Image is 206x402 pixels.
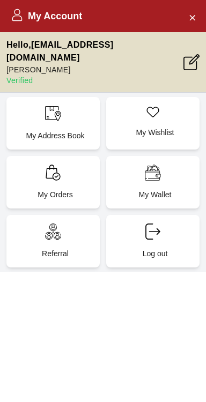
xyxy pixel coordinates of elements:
p: Verified [6,75,183,86]
p: My Wallet [115,189,195,200]
button: Close Account [183,9,201,26]
p: My Wishlist [115,127,195,138]
p: My Orders [15,189,95,200]
p: Log out [115,248,195,259]
h2: My Account [11,9,82,24]
p: Referral [15,248,95,259]
p: Hello , [EMAIL_ADDRESS][DOMAIN_NAME] [6,39,183,64]
p: [PERSON_NAME] [6,64,183,75]
p: My Address Book [15,130,95,141]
